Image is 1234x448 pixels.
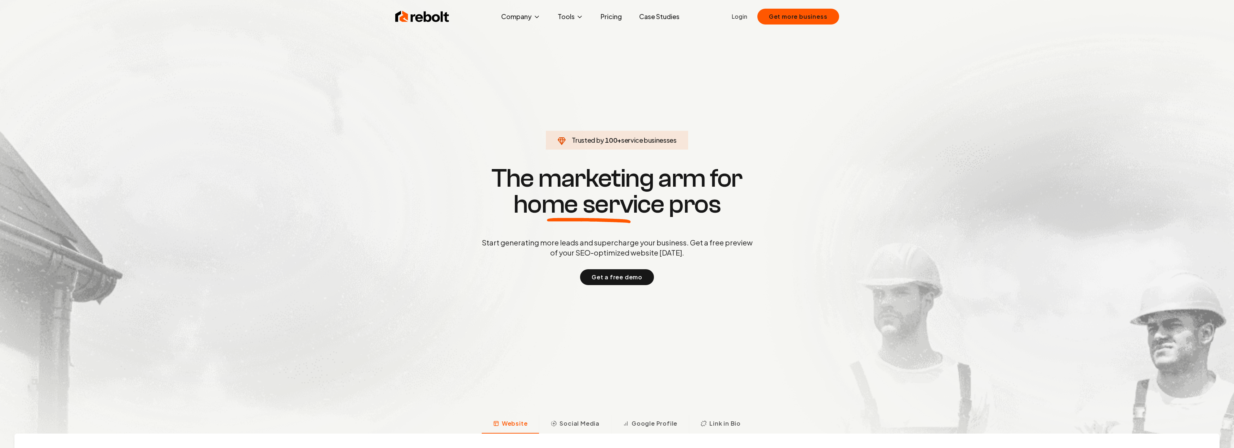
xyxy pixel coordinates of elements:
[689,415,752,434] button: Link in Bio
[632,419,677,428] span: Google Profile
[757,9,839,25] button: Get more business
[732,12,747,21] a: Login
[502,419,528,428] span: Website
[560,419,600,428] span: Social Media
[611,415,689,434] button: Google Profile
[605,135,617,145] span: 100
[621,136,677,144] span: service businesses
[552,9,589,24] button: Tools
[595,9,628,24] a: Pricing
[395,9,449,24] img: Rebolt Logo
[580,269,654,285] button: Get a free demo
[482,415,539,434] button: Website
[444,165,790,217] h1: The marketing arm for pros
[633,9,685,24] a: Case Studies
[480,238,754,258] p: Start generating more leads and supercharge your business. Get a free preview of your SEO-optimiz...
[539,415,611,434] button: Social Media
[617,136,621,144] span: +
[709,419,741,428] span: Link in Bio
[513,191,664,217] span: home service
[572,136,604,144] span: Trusted by
[495,9,546,24] button: Company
